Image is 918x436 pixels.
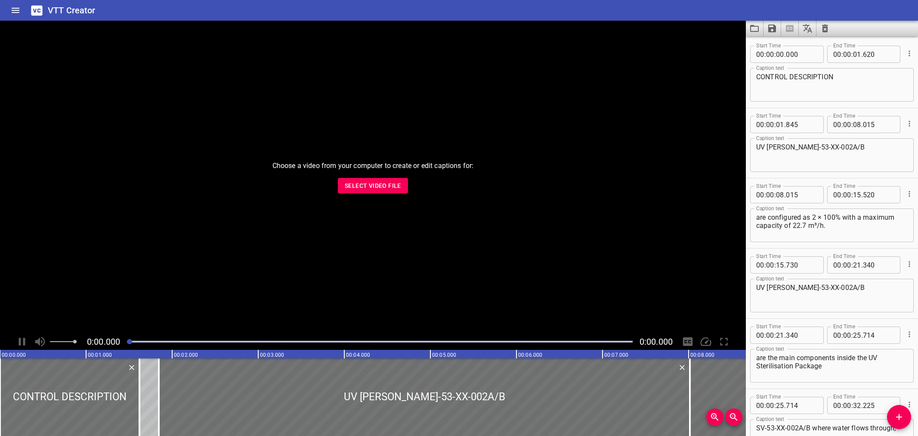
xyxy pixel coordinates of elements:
[774,186,776,203] span: :
[851,327,853,344] span: :
[853,46,861,63] input: 01
[764,397,766,414] span: :
[863,256,894,274] input: 340
[833,46,841,63] input: 00
[843,186,851,203] input: 00
[786,256,817,274] input: 730
[904,329,915,340] button: Cue Options
[786,46,817,63] input: 000
[764,256,766,274] span: :
[843,397,851,414] input: 00
[853,397,861,414] input: 32
[833,397,841,414] input: 00
[764,116,766,133] span: :
[345,181,401,191] span: Select Video File
[863,397,894,414] input: 225
[776,327,784,344] input: 21
[784,116,786,133] span: .
[776,397,784,414] input: 25
[833,327,841,344] input: 00
[863,327,894,344] input: 714
[48,3,96,17] h6: VTT Creator
[851,256,853,274] span: :
[88,352,112,358] text: 00:01.000
[766,256,774,274] input: 00
[776,46,784,63] input: 00
[766,327,774,344] input: 00
[756,354,908,378] textarea: are the main components inside the UV Sterilisation Package
[853,327,861,344] input: 25
[174,352,198,358] text: 00:02.000
[851,46,853,63] span: :
[786,186,817,203] input: 015
[861,46,863,63] span: .
[756,327,764,344] input: 00
[604,352,628,358] text: 00:07.000
[904,183,914,205] div: Cue Options
[853,186,861,203] input: 15
[843,116,851,133] input: 00
[774,397,776,414] span: :
[841,46,843,63] span: :
[725,408,742,426] button: Zoom Out
[756,213,908,238] textarea: are configured as 2 × 100% with a maximum capacity of 22.7 m³/h.
[904,48,915,59] button: Cue Options
[756,46,764,63] input: 00
[677,362,688,373] button: Delete
[260,352,284,358] text: 00:03.000
[853,116,861,133] input: 08
[764,46,766,63] span: :
[756,116,764,133] input: 00
[799,21,816,36] button: Translate captions
[716,333,732,350] div: Toggle Full Screen
[776,116,784,133] input: 01
[346,352,370,358] text: 00:04.000
[776,186,784,203] input: 08
[781,21,799,36] span: Select a video in the pane to the left, then you can automatically extract captions.
[756,73,908,97] textarea: CONTROL DESCRIPTION
[680,333,696,350] div: Hide/Show Captions
[786,397,817,414] input: 714
[843,46,851,63] input: 00
[851,186,853,203] span: :
[749,23,760,34] svg: Load captions from file
[904,112,914,135] div: Cue Options
[784,46,786,63] span: .
[640,336,673,347] span: Video Duration
[841,116,843,133] span: :
[774,116,776,133] span: :
[756,283,908,308] textarea: UV [PERSON_NAME]-53-XX-002A/B
[784,186,786,203] span: .
[756,397,764,414] input: 00
[863,46,894,63] input: 620
[861,397,863,414] span: .
[851,116,853,133] span: :
[338,178,408,194] button: Select Video File
[904,253,914,275] div: Cue Options
[756,143,908,168] textarea: UV [PERSON_NAME]-53-XX-002A/B
[774,46,776,63] span: :
[127,341,633,343] div: Play progress
[851,397,853,414] span: :
[766,116,774,133] input: 00
[786,116,817,133] input: 845
[784,256,786,274] span: .
[766,46,774,63] input: 00
[756,186,764,203] input: 00
[861,256,863,274] span: .
[820,23,830,34] svg: Clear captions
[784,397,786,414] span: .
[904,399,915,410] button: Cue Options
[2,352,26,358] text: 00:00.000
[764,327,766,344] span: :
[690,352,714,358] text: 00:08.000
[272,161,474,171] p: Choose a video from your computer to create or edit captions for:
[904,188,915,199] button: Cue Options
[904,118,915,129] button: Cue Options
[833,116,841,133] input: 00
[861,186,863,203] span: .
[841,186,843,203] span: :
[766,397,774,414] input: 00
[764,186,766,203] span: :
[816,21,834,36] button: Clear captions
